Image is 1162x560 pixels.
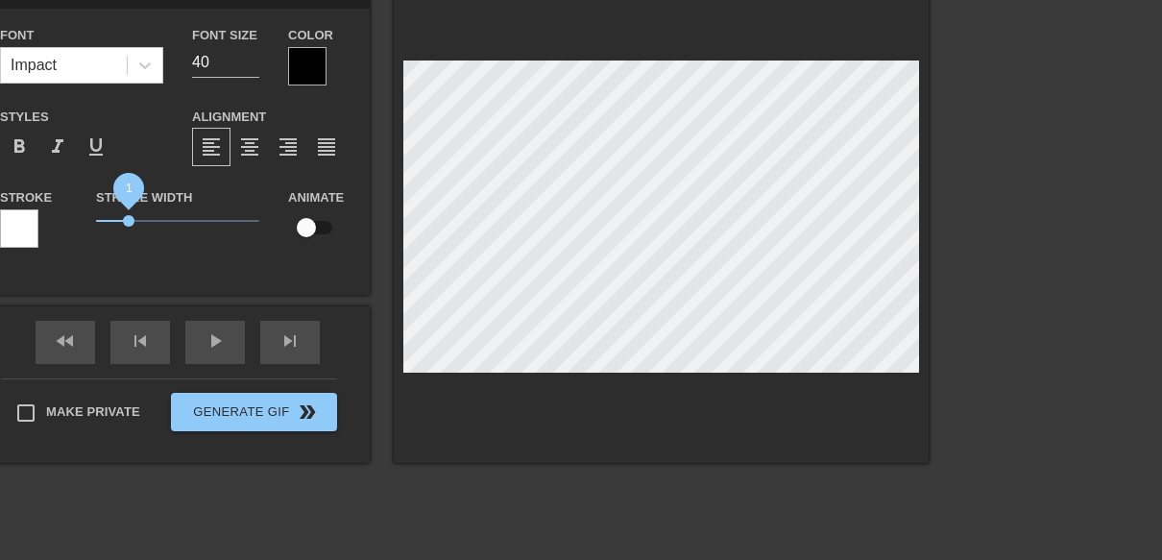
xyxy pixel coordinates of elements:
[278,329,302,353] span: skip_next
[192,108,266,127] label: Alignment
[315,135,338,158] span: format_align_justify
[171,393,337,431] button: Generate Gif
[96,188,192,207] label: Stroke Width
[46,402,140,422] span: Make Private
[192,26,257,45] label: Font Size
[54,329,77,353] span: fast_rewind
[126,181,133,194] span: 1
[288,188,344,207] label: Animate
[8,135,31,158] span: format_bold
[11,54,57,77] div: Impact
[204,329,227,353] span: play_arrow
[129,329,152,353] span: skip_previous
[85,135,108,158] span: format_underline
[46,135,69,158] span: format_italic
[238,135,261,158] span: format_align_center
[288,26,333,45] label: Color
[200,135,223,158] span: format_align_left
[179,401,329,424] span: Generate Gif
[296,401,319,424] span: double_arrow
[277,135,300,158] span: format_align_right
